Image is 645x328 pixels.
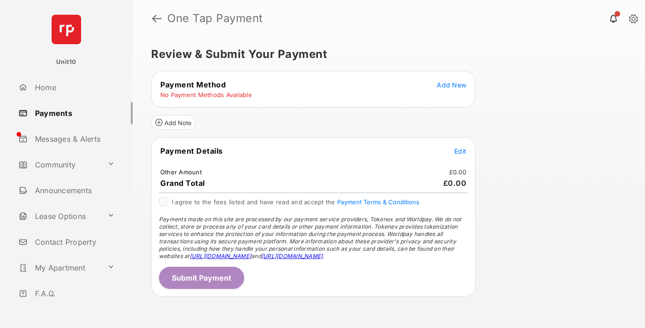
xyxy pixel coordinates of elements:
[261,253,322,259] a: [URL][DOMAIN_NAME]
[15,154,104,176] a: Community
[15,179,133,201] a: Announcements
[172,198,419,206] span: I agree to the fees listed and have read and accept the
[159,216,461,259] span: Payments made on this site are processed by our payment service providers, Tokenex and Worldpay. ...
[437,80,466,89] button: Add New
[15,76,133,98] a: Home
[160,91,252,99] td: No Payment Methods Available
[151,115,196,130] button: Add Note
[15,231,133,253] a: Contact Property
[437,81,466,89] span: Add New
[167,13,263,24] strong: One Tap Payment
[449,168,467,176] td: £0.00
[443,178,467,188] span: £0.00
[190,253,251,259] a: [URL][DOMAIN_NAME]
[15,128,133,150] a: Messages & Alerts
[15,282,133,305] a: F.A.Q.
[15,102,133,124] a: Payments
[160,178,205,188] span: Grand Total
[337,198,419,206] button: I agree to the fees listed and have read and accept the
[15,205,104,227] a: Lease Options
[160,80,226,89] span: Payment Method
[159,267,244,289] button: Submit Payment
[15,257,104,279] a: My Apartment
[151,49,619,60] h5: Review & Submit Your Payment
[160,146,223,155] span: Payment Details
[454,147,466,155] span: Edit
[52,15,81,44] img: svg+xml;base64,PHN2ZyB4bWxucz0iaHR0cDovL3d3dy53My5vcmcvMjAwMC9zdmciIHdpZHRoPSI2NCIgaGVpZ2h0PSI2NC...
[454,146,466,155] button: Edit
[56,58,76,67] p: Unit10
[160,168,202,176] td: Other Amount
